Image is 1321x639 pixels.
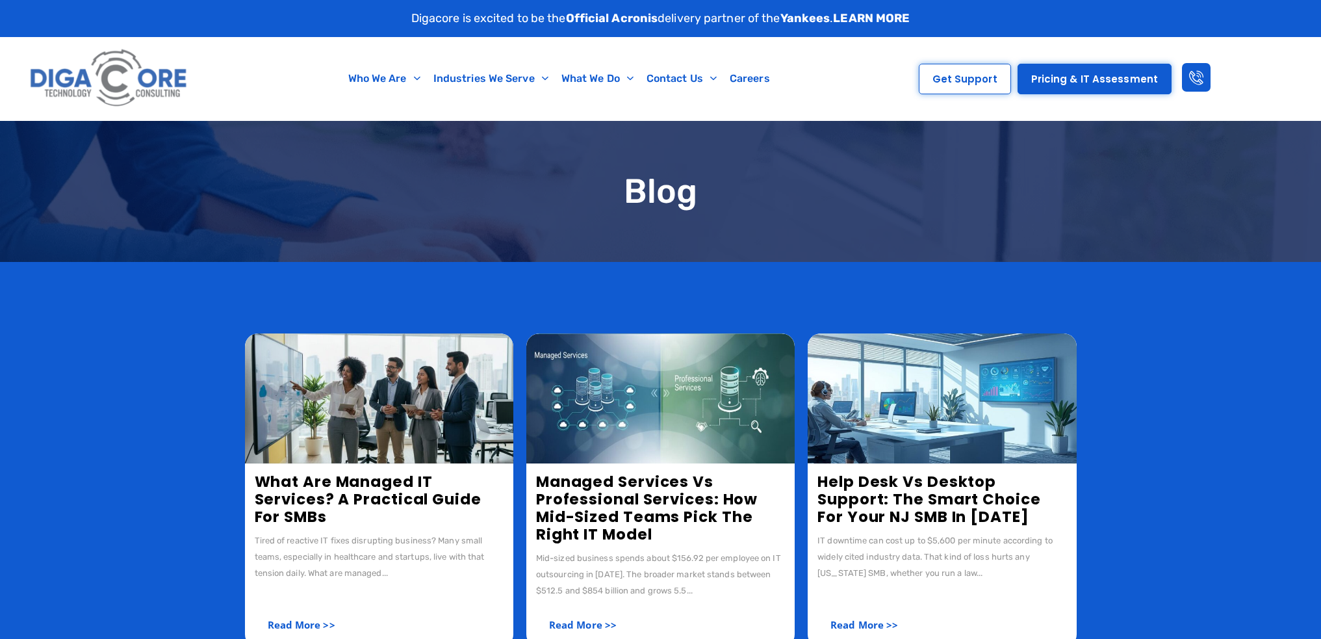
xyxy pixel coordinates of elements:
[342,64,427,94] a: Who We Are
[411,10,910,27] p: Digacore is excited to be the delivery partner of the .
[566,11,658,25] strong: Official Acronis
[245,173,1077,210] h1: Blog
[536,471,758,545] a: Managed Services vs Professional Services: How Mid-Sized Teams Pick the Right IT Model
[526,333,795,463] img: managed services vs professional services
[723,64,776,94] a: Careers
[259,64,860,94] nav: Menu
[817,471,1041,527] a: Help Desk vs Desktop Support: The Smart Choice for Your NJ SMB in [DATE]
[536,550,785,599] div: Mid-sized business spends about $156.92 per employee on IT outsourcing in [DATE]. The broader mar...
[780,11,830,25] strong: Yankees
[427,64,555,94] a: Industries We Serve
[255,532,504,581] div: Tired of reactive IT fixes disrupting business? Many small teams, especially in healthcare and st...
[808,333,1076,463] img: help desk vs desktop support
[919,64,1011,94] a: Get Support
[555,64,640,94] a: What We Do
[932,74,997,84] span: Get Support
[26,44,192,114] img: Digacore logo 1
[245,333,513,463] img: What Are Managed IT Services
[1031,74,1158,84] span: Pricing & IT Assessment
[817,612,911,638] a: Read More >>
[1018,64,1172,94] a: Pricing & IT Assessment
[640,64,723,94] a: Contact Us
[817,532,1066,581] div: IT downtime can cost up to $5,600 per minute according to widely cited industry data. That kind o...
[833,11,910,25] a: LEARN MORE
[255,471,481,527] a: What Are Managed IT Services? A Practical Guide for SMBs
[255,612,348,638] a: Read More >>
[536,612,630,638] a: Read More >>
